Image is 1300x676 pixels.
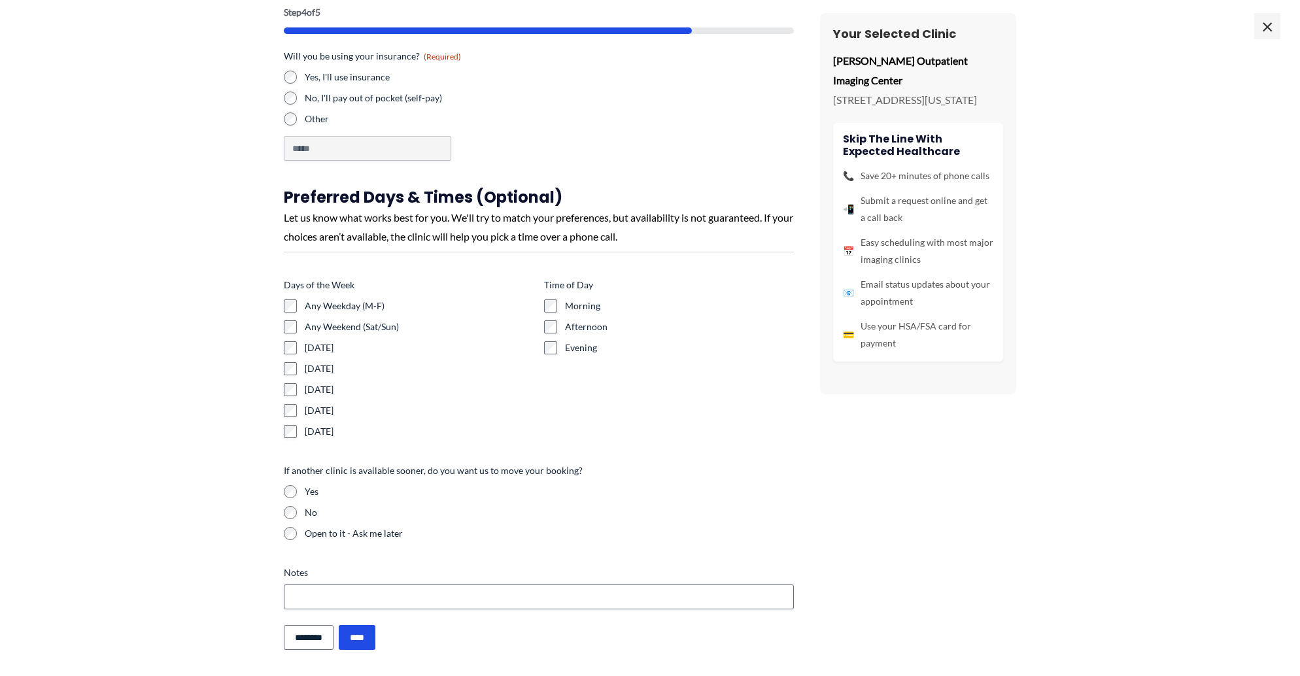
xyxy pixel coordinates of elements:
div: Let us know what works best for you. We'll try to match your preferences, but availability is not... [284,208,794,246]
label: No [305,506,794,519]
label: [DATE] [305,362,534,375]
label: [DATE] [305,341,534,354]
label: Notes [284,566,794,579]
label: [DATE] [305,383,534,396]
label: Yes, I'll use insurance [305,71,534,84]
p: [PERSON_NAME] Outpatient Imaging Center [833,51,1003,90]
label: Other [305,112,534,126]
legend: Will you be using your insurance? [284,50,461,63]
input: Other Choice, please specify [284,136,451,161]
li: Save 20+ minutes of phone calls [843,167,993,184]
li: Submit a request online and get a call back [843,192,993,226]
li: Email status updates about your appointment [843,276,993,310]
label: Any Weekend (Sat/Sun) [305,320,534,333]
span: (Required) [424,52,461,61]
p: [STREET_ADDRESS][US_STATE] [833,90,1003,110]
p: Step of [284,8,794,17]
span: 📧 [843,284,854,301]
li: Use your HSA/FSA card for payment [843,318,993,352]
label: Any Weekday (M-F) [305,299,534,313]
label: Evening [565,341,794,354]
span: 5 [315,7,320,18]
span: 4 [301,7,307,18]
legend: If another clinic is available sooner, do you want us to move your booking? [284,464,583,477]
span: 📲 [843,201,854,218]
span: × [1254,13,1280,39]
h4: Skip the line with Expected Healthcare [843,133,993,158]
label: [DATE] [305,425,534,438]
li: Easy scheduling with most major imaging clinics [843,234,993,268]
legend: Days of the Week [284,279,354,292]
label: Yes [305,485,794,498]
h3: Preferred Days & Times (Optional) [284,187,794,207]
label: No, I'll pay out of pocket (self-pay) [305,92,534,105]
span: 📞 [843,167,854,184]
span: 📅 [843,243,854,260]
label: Open to it - Ask me later [305,527,794,540]
label: [DATE] [305,404,534,417]
label: Afternoon [565,320,794,333]
span: 💳 [843,326,854,343]
h3: Your Selected Clinic [833,26,1003,41]
legend: Time of Day [544,279,593,292]
label: Morning [565,299,794,313]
